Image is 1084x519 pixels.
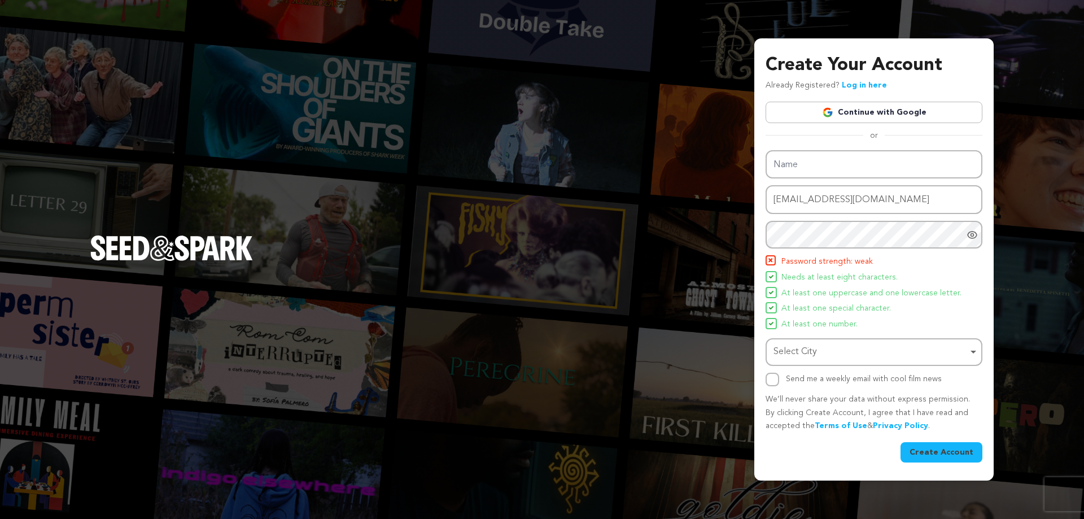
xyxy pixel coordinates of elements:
span: At least one number. [781,318,858,332]
span: or [863,130,885,141]
span: At least one special character. [781,302,891,316]
span: At least one uppercase and one lowercase letter. [781,287,961,300]
img: Seed&Spark Icon [767,256,775,264]
img: Seed&Spark Icon [769,321,773,326]
img: Seed&Spark Icon [769,306,773,310]
span: Needs at least eight characters. [781,271,898,285]
a: Log in here [842,81,887,89]
img: Google logo [822,107,833,118]
a: Continue with Google [766,102,982,123]
input: Name [766,150,982,179]
h3: Create Your Account [766,52,982,79]
p: We’ll never share your data without express permission. By clicking Create Account, I agree that ... [766,393,982,433]
input: Email address [766,185,982,214]
img: Seed&Spark Icon [769,274,773,279]
img: Seed&Spark Icon [769,290,773,295]
span: Password strength: weak [781,255,873,269]
label: Send me a weekly email with cool film news [786,375,942,383]
img: Seed&Spark Logo [90,235,253,260]
a: Privacy Policy [873,422,928,430]
a: Seed&Spark Homepage [90,235,253,283]
a: Terms of Use [815,422,867,430]
div: Select City [773,344,968,360]
button: Create Account [901,442,982,463]
p: Already Registered? [766,79,887,93]
a: Show password as plain text. Warning: this will display your password on the screen. [967,229,978,241]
